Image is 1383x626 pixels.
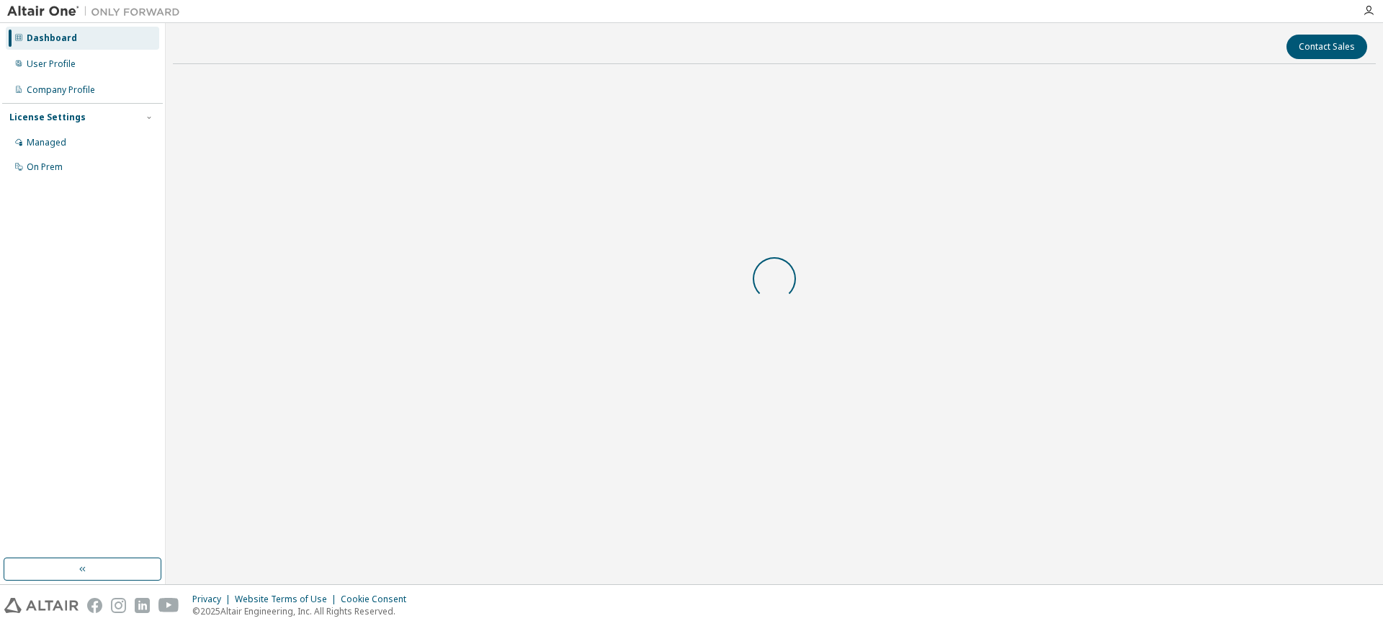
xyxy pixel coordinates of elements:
[27,137,66,148] div: Managed
[341,594,415,605] div: Cookie Consent
[9,112,86,123] div: License Settings
[27,84,95,96] div: Company Profile
[87,598,102,613] img: facebook.svg
[235,594,341,605] div: Website Terms of Use
[4,598,79,613] img: altair_logo.svg
[1286,35,1367,59] button: Contact Sales
[158,598,179,613] img: youtube.svg
[27,32,77,44] div: Dashboard
[192,605,415,617] p: © 2025 Altair Engineering, Inc. All Rights Reserved.
[7,4,187,19] img: Altair One
[192,594,235,605] div: Privacy
[135,598,150,613] img: linkedin.svg
[27,161,63,173] div: On Prem
[111,598,126,613] img: instagram.svg
[27,58,76,70] div: User Profile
